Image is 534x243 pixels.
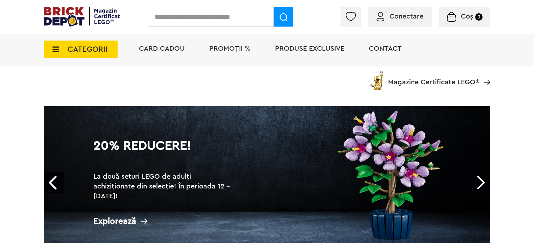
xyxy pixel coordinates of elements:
[369,45,402,52] a: Contact
[475,13,483,21] small: 0
[209,45,251,52] a: PROMOȚII %
[93,217,233,226] div: Explorează
[389,13,423,20] span: Conectare
[44,172,64,193] a: Prev
[68,45,107,53] span: CATEGORII
[93,172,233,201] h2: La două seturi LEGO de adulți achiziționate din selecție! În perioada 12 - [DATE]!
[388,70,479,86] span: Magazine Certificate LEGO®
[377,13,423,20] a: Conectare
[93,140,233,165] h1: 20% Reducere!
[470,172,490,193] a: Next
[139,45,185,52] a: Card Cadou
[479,70,490,77] a: Magazine Certificate LEGO®
[461,13,473,20] span: Coș
[275,45,344,52] a: Produse exclusive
